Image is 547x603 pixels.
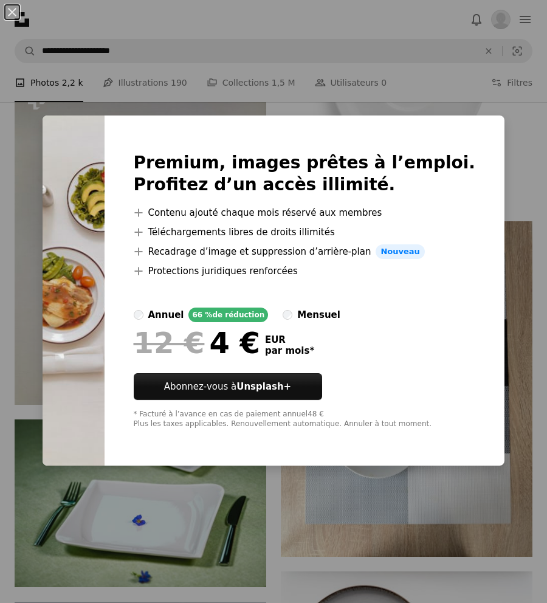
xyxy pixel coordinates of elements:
span: par mois * [265,345,314,356]
li: Téléchargements libres de droits illimités [134,225,476,239]
h2: Premium, images prêtes à l’emploi. Profitez d’un accès illimité. [134,152,476,196]
span: 12 € [134,327,205,359]
span: EUR [265,334,314,345]
div: mensuel [297,308,340,322]
img: premium_photo-1664391861823-0108d5b5fe87 [43,115,105,466]
a: Abonnez-vous àUnsplash+ [134,373,322,400]
li: Contenu ajouté chaque mois réservé aux membres [134,205,476,220]
li: Protections juridiques renforcées [134,264,476,278]
div: 66 % de réduction [188,308,268,322]
div: annuel [148,308,184,322]
input: annuel66 %de réduction [134,310,143,320]
input: mensuel [283,310,292,320]
span: Nouveau [376,244,424,259]
div: 4 € [134,327,260,359]
div: * Facturé à l’avance en cas de paiement annuel 48 € Plus les taxes applicables. Renouvellement au... [134,410,476,429]
strong: Unsplash+ [236,381,291,392]
li: Recadrage d’image et suppression d’arrière-plan [134,244,476,259]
